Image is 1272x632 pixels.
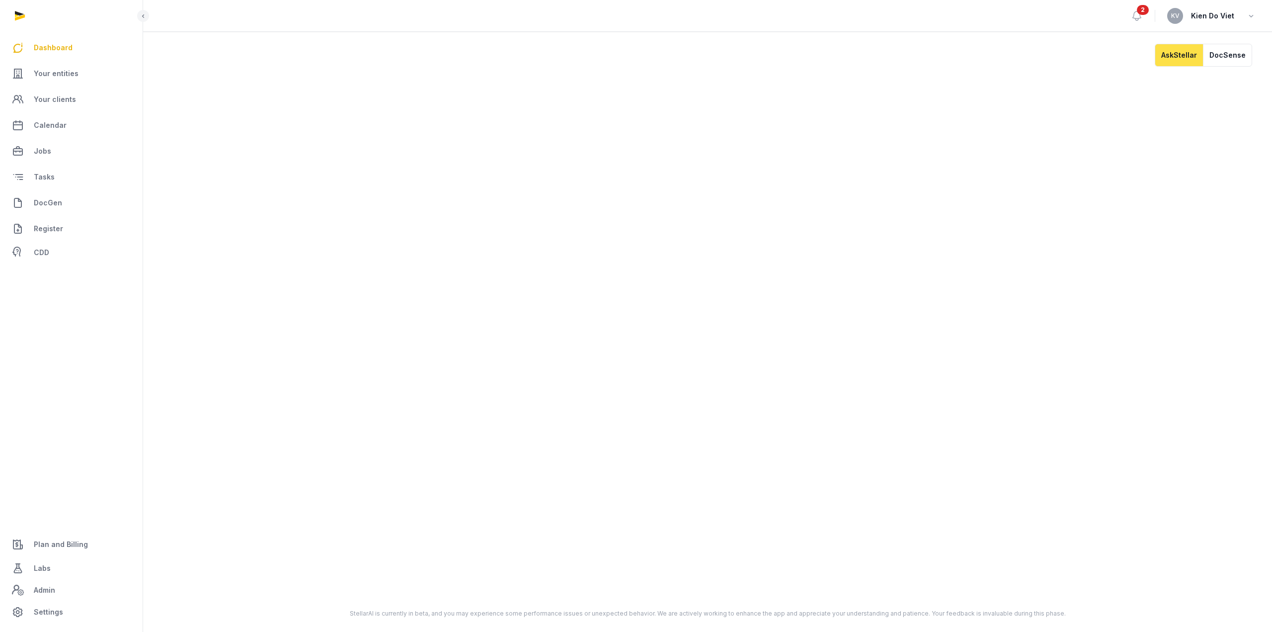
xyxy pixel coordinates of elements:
[8,139,135,163] a: Jobs
[8,580,135,600] a: Admin
[34,562,51,574] span: Labs
[256,610,1159,618] div: StellarAI is currently in beta, and you may experience some performance issues or unexpected beha...
[8,113,135,137] a: Calendar
[8,217,135,241] a: Register
[1171,13,1180,19] span: KV
[34,42,73,54] span: Dashboard
[8,243,135,263] a: CDD
[8,88,135,111] a: Your clients
[34,197,62,209] span: DocGen
[34,145,51,157] span: Jobs
[8,191,135,215] a: DocGen
[1137,5,1149,15] span: 2
[8,62,135,86] a: Your entities
[8,165,135,189] a: Tasks
[34,93,76,105] span: Your clients
[8,600,135,624] a: Settings
[34,584,55,596] span: Admin
[34,119,67,131] span: Calendar
[34,223,63,235] span: Register
[1191,10,1234,22] span: Kien Do Viet
[1167,8,1183,24] button: KV
[8,556,135,580] a: Labs
[1203,44,1252,67] button: DocSense
[8,36,135,60] a: Dashboard
[34,539,88,550] span: Plan and Billing
[34,247,49,259] span: CDD
[34,606,63,618] span: Settings
[34,68,79,80] span: Your entities
[1155,44,1203,67] button: AskStellar
[34,171,55,183] span: Tasks
[8,533,135,556] a: Plan and Billing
